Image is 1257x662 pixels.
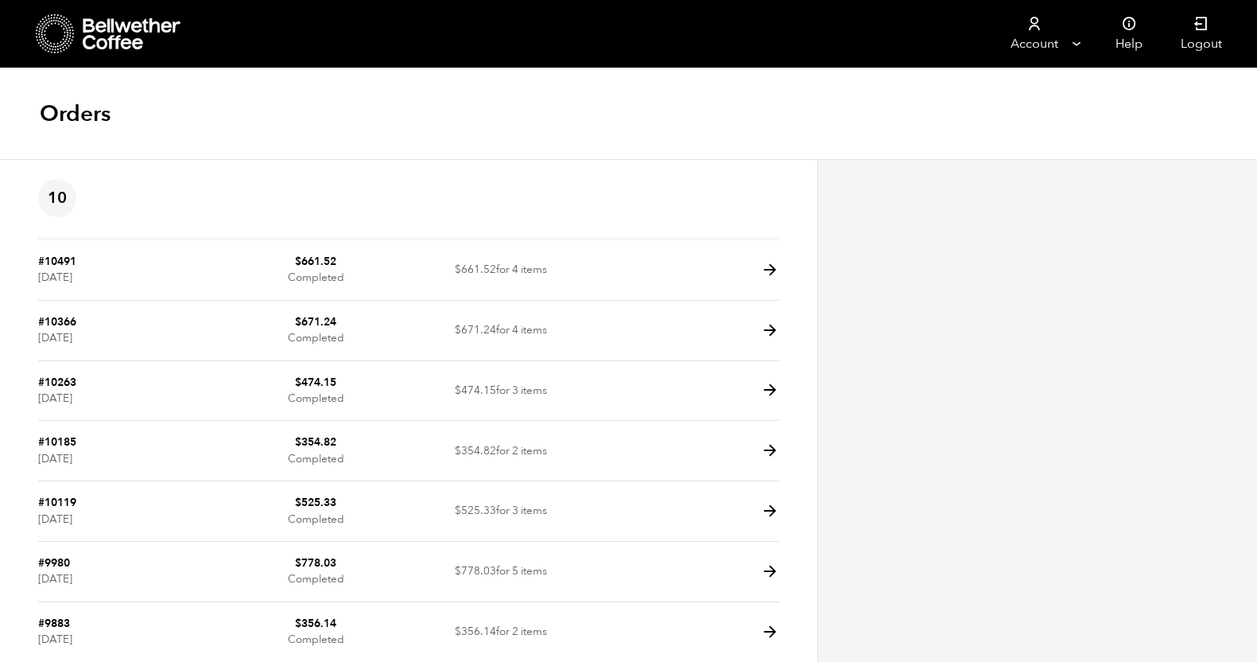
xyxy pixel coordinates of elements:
bdi: 671.24 [295,314,336,329]
td: Completed [223,301,409,361]
span: $ [295,375,301,390]
span: 778.03 [455,563,496,578]
span: 525.33 [455,503,496,518]
bdi: 525.33 [295,495,336,510]
span: 671.24 [455,322,496,337]
span: 356.14 [455,624,496,639]
a: #9980 [38,555,70,570]
a: #9883 [38,616,70,631]
a: #10119 [38,495,76,510]
time: [DATE] [38,512,72,527]
td: for 4 items [409,240,594,301]
span: $ [455,563,461,578]
td: Completed [223,361,409,422]
span: $ [295,555,301,570]
span: 10 [38,179,76,217]
span: $ [455,443,461,458]
span: $ [295,314,301,329]
bdi: 778.03 [295,555,336,570]
a: #10185 [38,434,76,450]
span: $ [455,503,461,518]
h1: Orders [40,99,111,128]
time: [DATE] [38,571,72,586]
td: Completed [223,421,409,481]
span: 354.82 [455,443,496,458]
td: for 3 items [409,361,594,422]
td: for 3 items [409,481,594,542]
td: for 2 items [409,421,594,481]
a: #10491 [38,254,76,269]
time: [DATE] [38,330,72,345]
span: 474.15 [455,383,496,398]
td: for 4 items [409,301,594,361]
span: $ [455,322,461,337]
span: 661.52 [455,262,496,277]
a: #10366 [38,314,76,329]
bdi: 661.52 [295,254,336,269]
span: $ [455,624,461,639]
bdi: 474.15 [295,375,336,390]
time: [DATE] [38,451,72,466]
a: #10263 [38,375,76,390]
time: [DATE] [38,270,72,285]
span: $ [455,383,461,398]
span: $ [295,495,301,510]
td: Completed [223,240,409,301]
span: $ [295,616,301,631]
bdi: 354.82 [295,434,336,450]
td: Completed [223,542,409,602]
time: [DATE] [38,391,72,406]
bdi: 356.14 [295,616,336,631]
span: $ [455,262,461,277]
span: $ [295,254,301,269]
td: for 5 items [409,542,594,602]
td: Completed [223,481,409,542]
time: [DATE] [38,632,72,647]
span: $ [295,434,301,450]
